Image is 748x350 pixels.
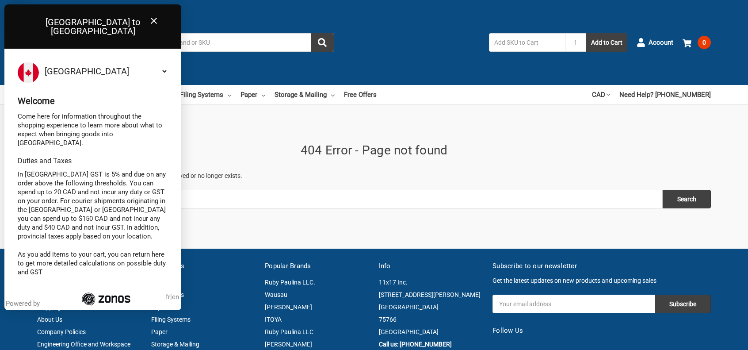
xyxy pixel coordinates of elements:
iframe: Google Customer Reviews [675,326,748,350]
a: [PERSON_NAME] [265,304,312,311]
span: | [166,292,179,301]
p: Get the latest updates on new products and upcoming sales [492,276,711,285]
div: Duties and Taxes [18,157,168,165]
input: Search by keyword, brand or SKU [113,33,334,52]
a: Need Help? [PHONE_NUMBER] [619,85,711,104]
span: en [172,293,179,301]
a: About Us [37,316,62,323]
a: Company Policies [37,328,86,335]
input: Subscribe [655,295,711,313]
button: Add to Cart [586,33,627,52]
a: Free Offers [344,85,377,104]
a: Paper [151,328,168,335]
h5: Categories [151,261,256,271]
h5: Info [379,261,484,271]
h5: Popular Brands [265,261,370,271]
div: Welcome [18,96,168,105]
p: In [GEOGRAPHIC_DATA] GST is 5% and due on any order above the following thresholds. You can spend... [18,170,168,241]
span: fr [166,293,170,301]
input: Search [663,190,711,208]
input: Your email address [492,295,655,313]
input: Add SKU to Cart [489,33,565,52]
a: Clipboards [151,304,181,311]
span: 0 [698,36,711,49]
select: Select your country [43,62,168,81]
span: Account [649,38,673,48]
a: Filing Systems [151,316,191,323]
a: Filing Systems [180,85,231,104]
a: Ruby Paulina LLC [265,328,313,335]
a: ITOYA [265,316,282,323]
p: As you add items to your cart, you can return here to get more detailed calculations on possible ... [18,250,168,277]
a: Paper [240,85,265,104]
a: CAD [592,85,610,104]
h5: Follow Us [492,326,711,336]
img: Flag of Canada [18,62,39,83]
a: Storage & Mailing [151,341,199,348]
input: Search by keyword, brand or SKU [37,190,663,208]
a: [PERSON_NAME] [265,341,312,348]
address: 11x17 Inc. [STREET_ADDRESS][PERSON_NAME] [GEOGRAPHIC_DATA] 75766 [GEOGRAPHIC_DATA] [379,276,484,338]
a: Storage & Mailing [275,85,335,104]
div: [GEOGRAPHIC_DATA] to [GEOGRAPHIC_DATA] [4,4,181,49]
h5: Subscribe to our newsletter [492,261,711,271]
h1: 404 Error - Page not found [37,141,711,160]
a: Ruby Paulina LLC. [265,279,315,286]
a: Shipping & Returns [37,304,89,311]
div: Powered by [6,299,43,308]
a: Call us: [PHONE_NUMBER] [379,341,452,348]
p: Come here for information throughout the shopping experience to learn more about what to expect w... [18,112,168,147]
a: Wausau [265,291,287,298]
a: Account [637,31,673,54]
p: Uh oh, looks like the page you are looking for has moved or no longer exists. [37,171,711,181]
a: 0 [683,31,711,54]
